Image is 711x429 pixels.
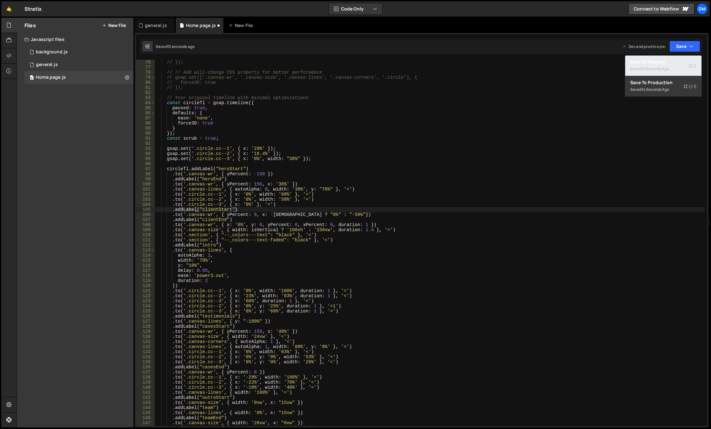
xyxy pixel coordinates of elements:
div: 131 [136,339,155,344]
div: New File [229,22,255,29]
div: general.js [36,62,58,68]
div: 115 [136,258,155,263]
div: 101 [136,187,155,192]
div: 136 [136,365,155,370]
div: 15 seconds ago [641,66,669,71]
div: Saved [156,44,195,49]
div: Home page.js [36,75,66,80]
div: 113 [136,248,155,253]
a: Connect to Webflow [628,3,694,15]
div: 16575/45066.js [24,46,133,58]
div: 135 [136,359,155,365]
div: 117 [136,268,155,273]
div: 137 [136,370,155,375]
div: 114 [136,253,155,258]
div: 143 [136,400,155,405]
div: 107 [136,217,155,222]
div: 87 [136,116,155,121]
div: 139 [136,380,155,385]
h2: Files [24,22,36,29]
div: Saved [630,86,696,93]
div: 141 [136,390,155,395]
div: 134 [136,354,155,359]
div: 106 [136,212,155,217]
div: 94 [136,151,155,156]
div: 97 [136,166,155,171]
div: Home page.js [186,22,216,29]
div: 91 [136,136,155,141]
div: 14 seconds ago [641,87,669,92]
div: 116 [136,263,155,268]
div: Save to Staging [630,59,696,65]
div: 78 [136,70,155,75]
div: 92 [136,141,155,146]
div: 119 [136,278,155,283]
div: 112 [136,243,155,248]
div: 144 [136,405,155,410]
div: 121 [136,288,155,293]
div: 85 [136,105,155,111]
span: S [688,63,696,69]
div: general.js [145,22,167,29]
div: 100 [136,182,155,187]
div: Save to Production [630,79,696,86]
div: 129 [136,329,155,334]
button: Save to ProductionS Saved14 seconds ago [625,76,701,97]
div: 132 [136,344,155,349]
button: Save [669,41,700,52]
div: 86 [136,111,155,116]
div: 108 [136,222,155,227]
div: 81 [136,85,155,90]
div: 93 [136,146,155,151]
div: 124 [136,304,155,309]
div: 127 [136,319,155,324]
div: Javascript files [17,33,133,46]
div: 104 [136,202,155,207]
div: 111 [136,238,155,243]
div: 84 [136,100,155,105]
div: 83 [136,95,155,100]
div: 102 [136,192,155,197]
div: 95 [136,156,155,161]
button: New File [102,23,126,28]
div: 133 [136,349,155,354]
button: Code Only [329,3,382,15]
div: 120 [136,283,155,288]
div: 140 [136,385,155,390]
div: 109 [136,227,155,232]
div: 126 [136,314,155,319]
div: 98 [136,171,155,177]
div: Stratix [24,5,42,13]
div: 105 [136,207,155,212]
div: 122 [136,293,155,298]
div: 96 [136,161,155,166]
a: Dm [696,3,708,15]
div: 89 [136,126,155,131]
span: 0 [30,76,34,81]
div: background.js [36,49,68,55]
div: 16575/45977.js [24,71,133,84]
div: 110 [136,232,155,238]
div: 76 [136,60,155,65]
span: S [683,83,696,90]
div: 77 [136,65,155,70]
div: 79 [136,75,155,80]
div: 142 [136,395,155,400]
div: 80 [136,80,155,85]
div: 99 [136,177,155,182]
div: 103 [136,197,155,202]
div: 125 [136,309,155,314]
div: 147 [136,420,155,426]
div: Code Only [625,55,702,97]
div: 145 [136,410,155,415]
div: 130 [136,334,155,339]
a: 🤙 [1,1,17,17]
div: 90 [136,131,155,136]
div: Saved [630,65,696,73]
div: Dev and prod in sync [622,44,666,49]
div: 15 seconds ago [167,44,195,49]
div: 118 [136,273,155,278]
div: 146 [136,415,155,420]
div: 138 [136,375,155,380]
